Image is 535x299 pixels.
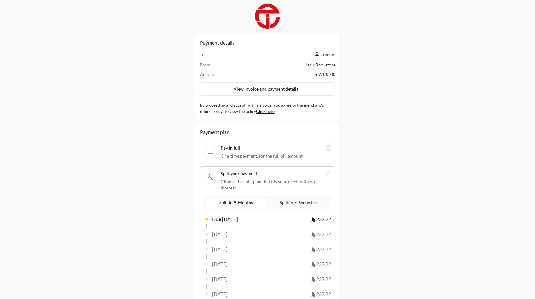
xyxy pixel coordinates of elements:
td: From [200,62,247,71]
span: 237.22 [310,245,331,253]
h2: Payment details [200,39,335,47]
td: To [200,51,247,62]
button: View invoice and payment details [200,82,335,96]
span: 237.22 [310,290,331,298]
span: 237.22 [310,275,331,283]
span: [DATE] [212,230,228,238]
input: Pay in fullOne-time payment, for the full bill amount [326,145,331,151]
span: usman [321,52,334,57]
span: Split in 3 Semesters [279,199,320,206]
span: 237.22 [310,260,331,268]
input: Split your paymentChoose the split plan that fits your needs with no interest [326,171,331,176]
td: Amount [200,71,247,77]
span: [DATE] [212,275,228,283]
span: One-time payment, for the full bill amount [221,153,322,159]
span: [DATE] [212,260,228,268]
a: usman [314,52,335,57]
span: 237.22 [310,215,331,223]
span: Split your payment [221,170,322,177]
a: Click here [256,109,275,114]
img: Company Logo [255,4,280,29]
span: [DATE] [212,290,228,298]
span: 237.22 [310,230,331,238]
span: Split in 9 Months [218,199,254,206]
td: 2,135.00 [247,71,335,77]
label: By proceeding and accepting this invoice, you agree to the merchant’s refund policy. To view the ... [200,102,335,115]
span: Due [DATE] [212,215,238,223]
span: Choose the split plan that fits your needs with no interest [221,179,322,191]
span: Pay in full [221,145,322,151]
div: Payment plan [200,128,335,136]
td: Jarir Bookstore [247,62,335,71]
span: [DATE] [212,245,228,253]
